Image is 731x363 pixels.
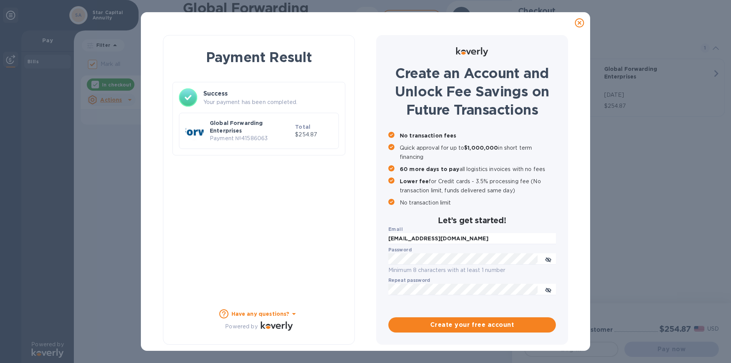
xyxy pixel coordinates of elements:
[261,321,293,331] img: Logo
[400,165,556,174] p: all logistics invoices with no fees
[388,64,556,119] h1: Create an Account and Unlock Fee Savings on Future Transactions
[400,178,429,184] b: Lower fee
[541,282,556,297] button: toggle password visibility
[203,89,339,98] h3: Success
[456,47,488,56] img: Logo
[295,124,310,130] b: Total
[400,133,456,139] b: No transaction fees
[400,198,556,207] p: No transaction limit
[400,177,556,195] p: for Credit cards - 3.5% processing fee (No transaction limit, funds delivered same day)
[388,317,556,333] button: Create your free account
[400,143,556,162] p: Quick approval for up to in short term financing
[388,278,430,283] label: Repeat password
[210,134,292,142] p: Payment № 41586063
[388,248,412,253] label: Password
[295,131,332,139] p: $254.87
[541,251,556,267] button: toggle password visibility
[388,266,556,275] p: Minimum 8 characters with at least 1 number
[464,145,498,151] b: $1,000,000
[203,98,339,106] p: Your payment has been completed.
[225,323,257,331] p: Powered by
[231,311,290,317] b: Have any questions?
[388,233,556,245] input: Enter email address
[176,48,342,67] h1: Payment Result
[388,226,403,232] b: Email
[394,320,550,329] span: Create your free account
[388,216,556,225] h2: Let’s get started!
[210,119,292,134] p: Global Forwarding Enterprises
[400,166,460,172] b: 60 more days to pay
